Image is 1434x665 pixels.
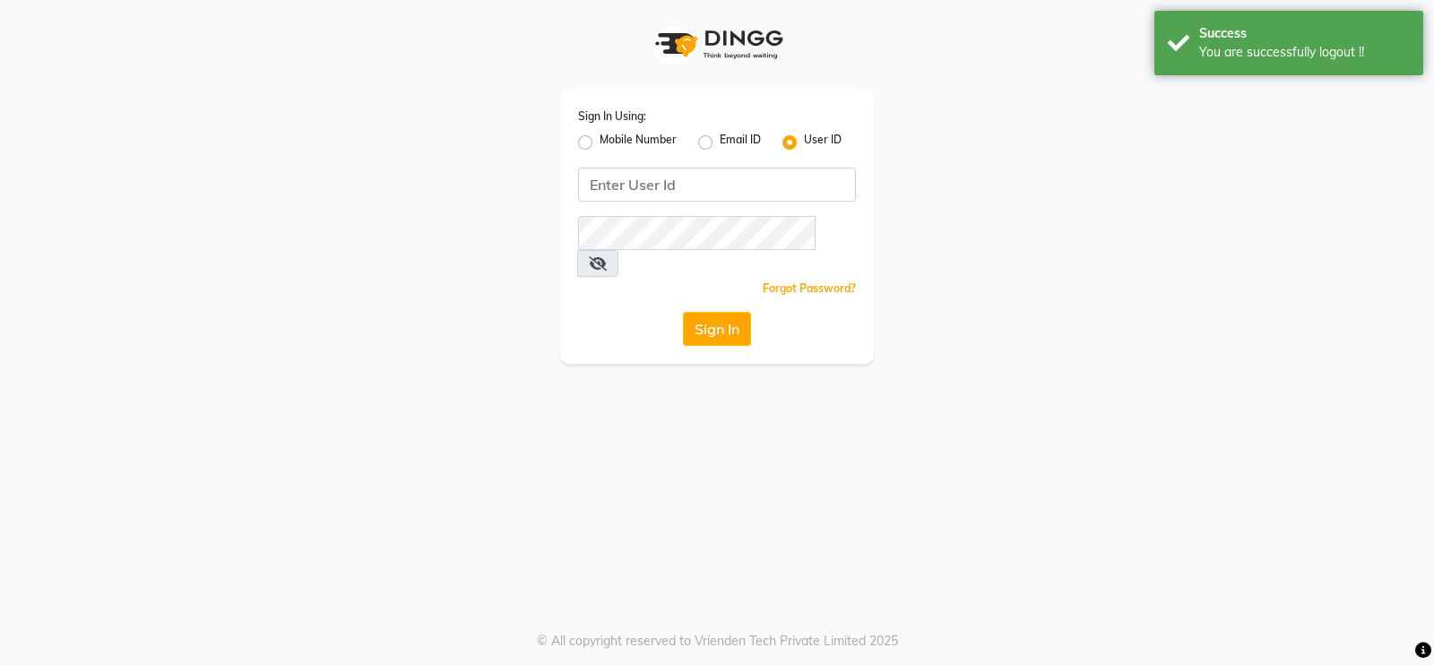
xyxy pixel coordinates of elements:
[578,216,816,250] input: Username
[1199,24,1410,43] div: Success
[763,281,856,295] a: Forgot Password?
[578,168,856,202] input: Username
[600,132,677,153] label: Mobile Number
[683,312,751,346] button: Sign In
[720,132,761,153] label: Email ID
[1199,43,1410,62] div: You are successfully logout !!
[578,108,646,125] label: Sign In Using:
[645,18,789,71] img: logo1.svg
[804,132,842,153] label: User ID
